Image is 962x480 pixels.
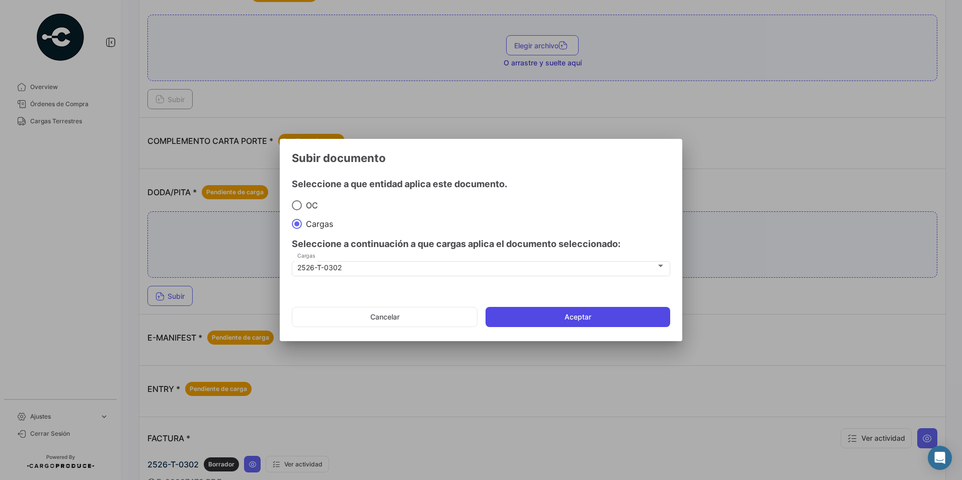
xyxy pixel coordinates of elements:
[302,219,333,229] span: Cargas
[292,151,670,165] h3: Subir documento
[486,307,670,327] button: Aceptar
[297,263,342,272] mat-select-trigger: 2526-T-0302
[292,177,670,191] h4: Seleccione a que entidad aplica este documento.
[302,200,318,210] span: OC
[292,307,477,327] button: Cancelar
[292,237,670,251] h4: Seleccione a continuación a que cargas aplica el documento seleccionado:
[928,446,952,470] div: Abrir Intercom Messenger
